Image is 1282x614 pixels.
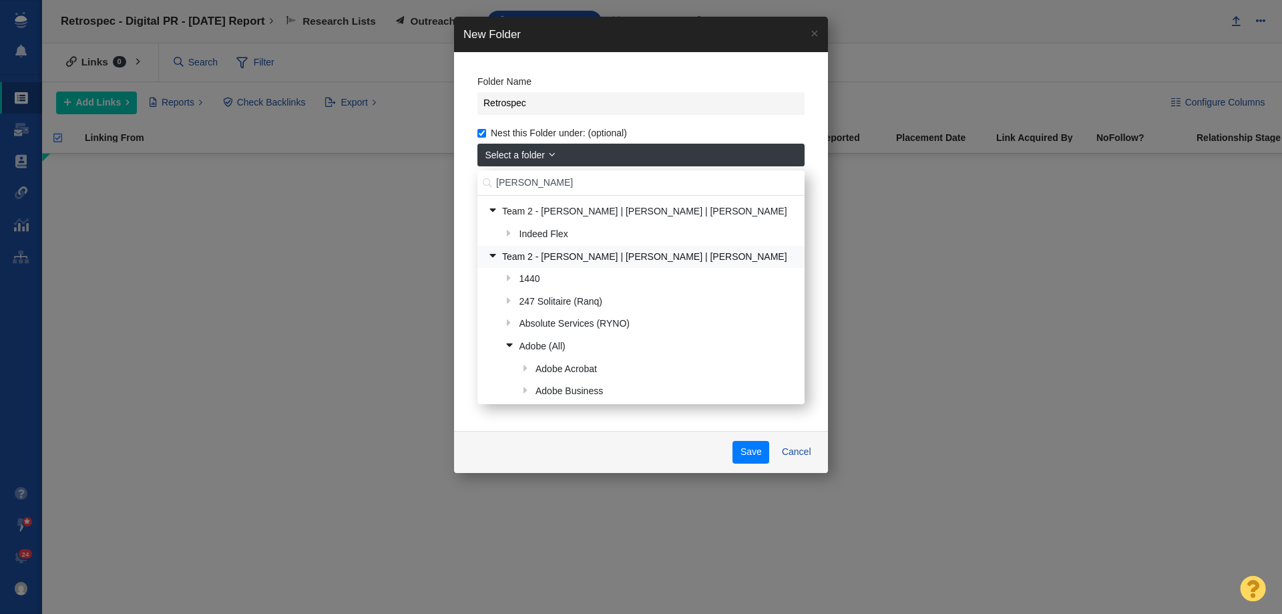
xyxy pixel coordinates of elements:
a: Team 2 - [PERSON_NAME] | [PERSON_NAME] | [PERSON_NAME] [484,202,797,222]
a: 1440 [501,269,797,290]
a: Indeed Flex [501,224,797,245]
a: Adobe (All) [501,336,797,357]
a: Adobe Business [517,381,797,402]
label: Folder Name [477,75,531,88]
a: Team 2 - [PERSON_NAME] | [PERSON_NAME] | [PERSON_NAME] [484,247,797,267]
a: Absolute Services (RYNO) [501,314,797,335]
span: Select a folder [485,148,546,162]
a: × [801,17,828,49]
a: 247 Solitaire (Ranq) [501,291,797,312]
a: Adobe Express [517,404,797,424]
button: Cancel [774,441,819,464]
span: Nest this Folder under: (optional) [491,127,627,139]
input: Search... [477,170,805,196]
a: Adobe Acrobat [517,359,797,379]
input: Nest this Folder under: (optional) [477,129,486,138]
button: Save [732,441,769,464]
h4: New Folder [463,26,521,43]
